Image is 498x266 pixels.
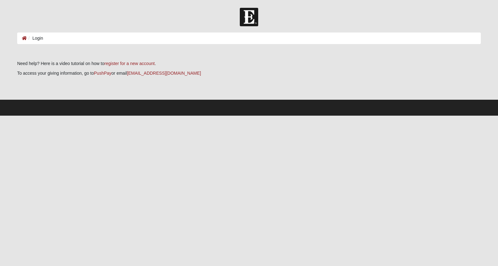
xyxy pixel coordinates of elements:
[104,61,155,66] a: register for a new account
[27,35,43,42] li: Login
[17,70,481,77] p: To access your giving information, go to or email
[94,71,111,76] a: PushPay
[127,71,201,76] a: [EMAIL_ADDRESS][DOMAIN_NAME]
[17,60,481,67] p: Need help? Here is a video tutorial on how to .
[240,8,258,26] img: Church of Eleven22 Logo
